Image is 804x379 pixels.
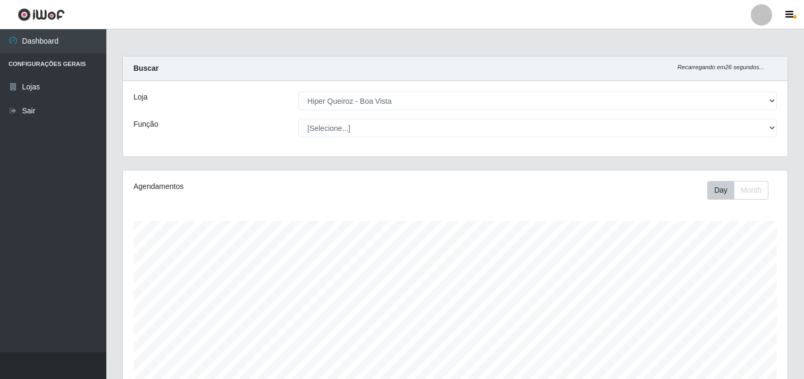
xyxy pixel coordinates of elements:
div: First group [707,181,768,200]
img: CoreUI Logo [18,8,65,21]
i: Recarregando em 26 segundos... [677,64,764,70]
button: Month [734,181,768,200]
label: Loja [133,92,147,103]
label: Função [133,119,158,130]
div: Toolbar with button groups [707,181,777,200]
div: Agendamentos [133,181,392,192]
strong: Buscar [133,64,158,72]
button: Day [707,181,734,200]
